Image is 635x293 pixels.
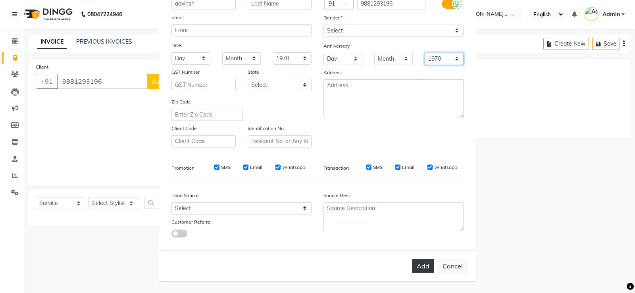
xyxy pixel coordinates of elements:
label: Promotion [171,165,194,172]
label: Transaction [323,165,349,172]
label: Email [402,164,414,171]
label: State [248,69,259,76]
label: Zip Code [171,98,191,105]
label: Source Desc [323,192,351,199]
input: Enter Zip Code [171,109,243,121]
input: Resident No. or Any Id [248,135,312,147]
label: Gender [323,14,343,21]
label: Whatsapp [434,164,457,171]
label: Address [323,69,342,76]
label: SMS [373,164,383,171]
label: Client Code [171,125,197,132]
label: DOB [171,42,182,49]
button: Cancel [437,259,468,274]
label: Anniversary [323,42,350,50]
label: Email [250,164,262,171]
label: Customer Referral [171,218,212,226]
input: Client Code [171,135,236,147]
input: Email [171,24,312,36]
label: Whatsapp [282,164,305,171]
label: Email [171,14,184,21]
label: Identification No. [248,125,285,132]
label: Lead Source [171,192,199,199]
label: SMS [221,164,231,171]
button: Add [412,259,434,273]
label: GST Number [171,69,200,76]
input: GST Number [171,79,236,91]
